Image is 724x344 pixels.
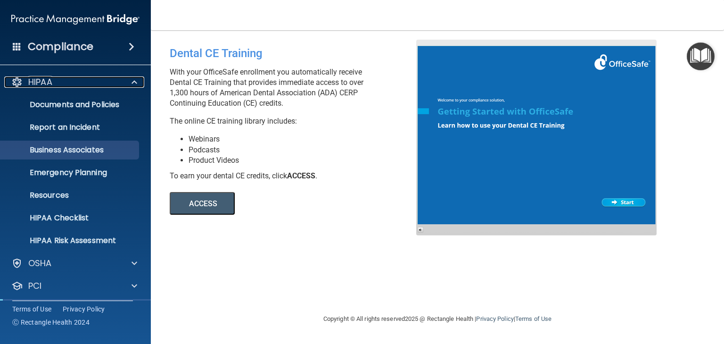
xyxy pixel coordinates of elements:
p: HIPAA Risk Assessment [6,236,135,245]
p: Emergency Planning [6,168,135,177]
b: ACCESS [287,171,315,180]
p: PCI [28,280,41,292]
p: Report an Incident [6,123,135,132]
a: ACCESS [170,201,428,208]
li: Webinars [189,134,423,144]
a: Privacy Policy [476,315,513,322]
p: HIPAA [28,76,52,88]
p: OSHA [28,258,52,269]
a: HIPAA [11,76,137,88]
a: Terms of Use [12,304,51,314]
p: Documents and Policies [6,100,135,109]
a: Privacy Policy [63,304,105,314]
h4: Compliance [28,40,93,53]
p: Resources [6,191,135,200]
div: Copyright © All rights reserved 2025 @ Rectangle Health | | [265,304,609,334]
p: HIPAA Checklist [6,213,135,223]
button: Open Resource Center [687,42,715,70]
a: OSHA [11,258,137,269]
p: With your OfficeSafe enrollment you automatically receive Dental CE Training that provides immedi... [170,67,423,109]
li: Product Videos [189,155,423,166]
a: Terms of Use [515,315,551,322]
span: Ⓒ Rectangle Health 2024 [12,318,90,327]
p: The online CE training library includes: [170,116,423,126]
div: To earn your dental CE credits, click . [170,171,423,181]
li: Podcasts [189,145,423,155]
a: PCI [11,280,137,292]
button: ACCESS [170,192,235,215]
p: Business Associates [6,145,135,155]
div: Dental CE Training [170,40,423,67]
img: PMB logo [11,10,140,29]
